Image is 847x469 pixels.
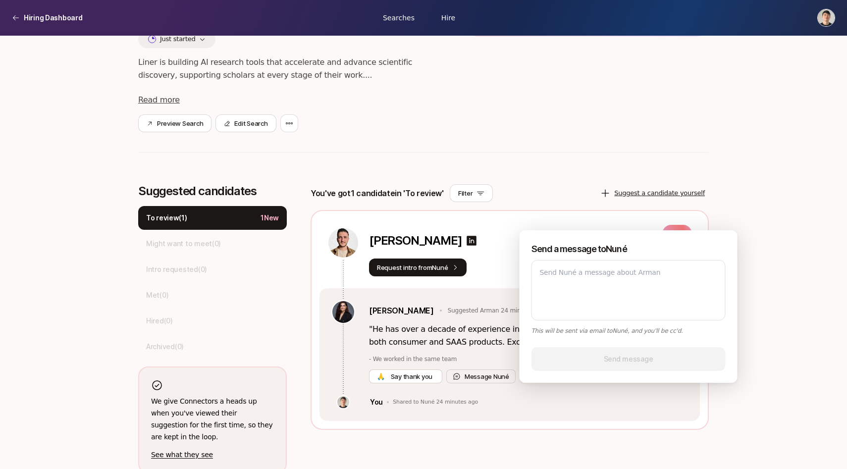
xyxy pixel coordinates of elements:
[614,188,705,198] p: Suggest a candidate yourself
[24,12,83,24] p: Hiring Dashboard
[817,9,835,27] button: Kyum Kim
[311,187,444,200] p: You've got 1 candidate in 'To review'
[369,304,434,317] a: [PERSON_NAME]
[369,323,688,349] p: " He has over a decade of experience in product management and has delivered both consumer and SA...
[818,9,835,26] img: Kyum Kim
[215,114,276,132] button: Edit Search
[374,8,423,27] a: Searches
[151,449,274,461] p: See what they see
[146,315,173,327] p: Hired ( 0 )
[662,225,692,243] p: New
[151,395,274,443] p: We give Connectors a heads up when you've viewed their suggestion for the first time, so they are...
[450,184,493,202] button: Filter
[369,355,688,364] p: - We worked in the same team
[448,306,546,315] p: Suggested Arman 24 minutes ago
[370,396,383,408] p: You
[146,238,221,250] p: Might want to meet ( 0 )
[146,289,168,301] p: Met ( 0 )
[423,8,473,27] a: Hire
[369,259,467,276] button: Request intro fromNuné
[337,396,349,408] img: 47784c54_a4ff_477e_ab36_139cb03b2732.jpg
[393,399,478,406] p: Shared to Nuné 24 minutes ago
[332,301,354,323] img: f49093fd_f8af_4bbc_9c89_2e91bdd57e11.jpg
[138,114,212,132] button: Preview Search
[138,56,434,82] p: Liner is building AI research tools that accelerate and advance scientific discovery, supporting ...
[389,371,434,381] span: Say thank you
[369,369,442,383] button: 🙏 Say thank you
[383,12,415,23] span: Searches
[441,12,455,23] span: Hire
[138,184,287,198] p: Suggested candidates
[138,30,215,48] button: Just started
[146,263,207,275] p: Intro requested ( 0 )
[446,369,516,383] button: Message Nuné
[369,234,462,248] p: [PERSON_NAME]
[138,95,180,104] span: Read more
[146,341,184,353] p: Archived ( 0 )
[377,371,385,381] span: 🙏
[146,212,187,224] p: To review ( 1 )
[531,326,726,335] p: This will be sent via email to Nuné , and you'll be cc'd.
[261,212,279,224] p: 1 New
[328,228,358,258] img: 12cf0202_367c_4099_bf4b_e36871ade7ae.jpg
[531,242,726,256] p: Send a message to Nuné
